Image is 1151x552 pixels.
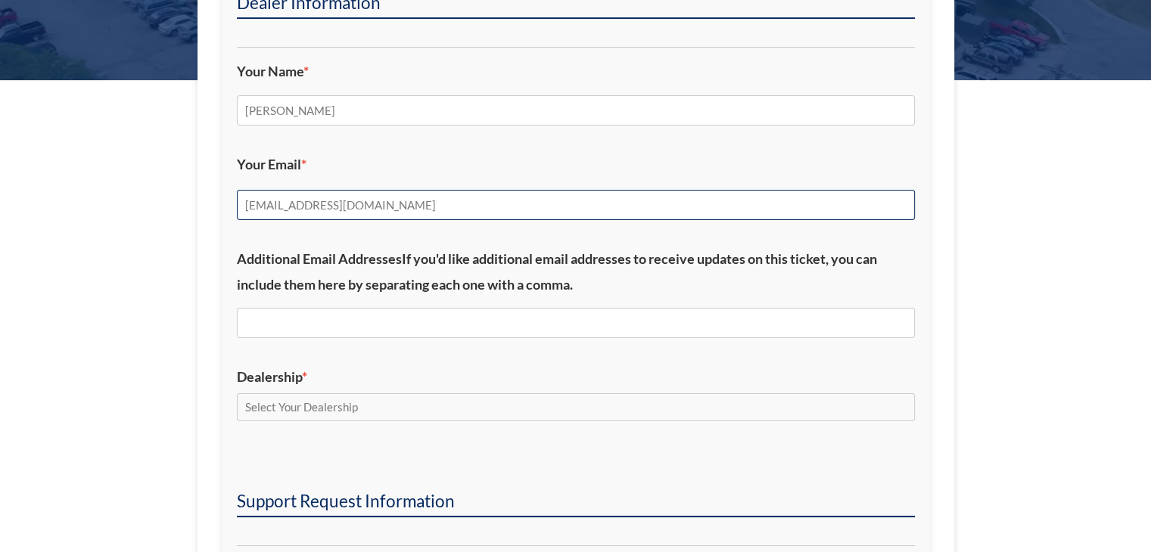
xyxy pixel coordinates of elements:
label: Your Name [237,59,915,84]
label: Your Email [237,152,915,177]
span: If you'd like additional email addresses to receive updates on this ticket, you can include them ... [237,250,877,292]
h2: Support Request Information [237,490,915,517]
span: Additional Email Addresses [237,250,402,267]
label: Dealership [237,364,915,389]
